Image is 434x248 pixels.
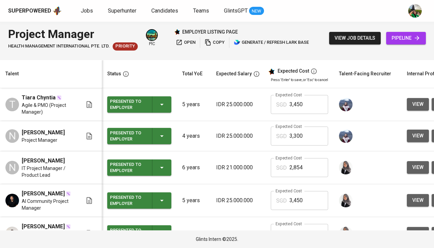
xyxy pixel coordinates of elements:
[22,190,65,198] span: [PERSON_NAME]
[234,39,241,46] img: lark
[276,132,287,140] p: SGD
[110,193,147,208] div: Presented to Employer
[216,164,260,172] p: IDR 21.000.000
[193,7,210,15] a: Teams
[113,42,138,51] div: New Job received from Demand Team
[232,37,310,48] button: lark generate / refresh lark base
[339,129,353,143] img: christine.raharja@glints.com
[276,230,287,238] p: SGD
[22,129,65,137] span: [PERSON_NAME]
[107,159,171,176] button: Presented to Employer
[8,7,51,15] div: Superpowered
[56,95,62,100] img: magic_wand.svg
[8,6,62,16] a: Superpoweredapp logo
[5,129,19,143] div: N
[151,7,180,15] a: Candidates
[5,227,19,240] img: Muhammad Salaahudin
[107,192,171,209] button: Presented to Employer
[234,39,309,46] span: generate / refresh lark base
[216,100,260,109] p: IDR 25.000.000
[249,8,264,15] span: NEW
[407,227,429,240] button: view
[182,100,205,109] p: 5 years
[271,77,328,82] p: Press 'Enter' to save, or 'Esc' to cancel
[182,196,205,205] p: 5 years
[110,97,147,112] div: Presented to Employer
[107,225,171,242] button: Presented to Employer
[407,130,429,142] button: view
[174,37,197,48] button: open
[329,32,381,44] button: view job details
[339,194,353,207] img: sinta.windasari@glints.com
[224,7,248,14] span: GlintsGPT
[22,94,56,102] span: Tiara Chyntia
[174,29,180,35] img: Glints Star
[182,28,238,35] p: employer listing page
[147,30,157,40] img: a5d44b89-0c59-4c54-99d0-a63b29d42bd3.jpg
[278,68,309,74] div: Expected Cost
[5,70,19,78] div: Talent
[335,34,375,42] span: view job details
[216,196,260,205] p: IDR 25.000.000
[22,223,65,231] span: [PERSON_NAME]
[22,157,65,165] span: [PERSON_NAME]
[108,7,136,14] span: Superhunter
[412,163,423,172] span: view
[412,196,423,205] span: view
[81,7,94,15] a: Jobs
[107,128,171,144] button: Presented to Employer
[5,161,19,174] div: N
[339,227,353,240] img: sinta.windasari@glints.com
[22,165,74,178] span: IT Project Manager / Product Lead
[8,26,138,42] div: Project Manager
[107,96,171,113] button: Presented to Employer
[216,70,252,78] div: Expected Salary
[65,191,71,196] img: magic_wand.svg
[107,70,121,78] div: Status
[407,194,429,207] button: view
[203,37,226,48] button: copy
[65,224,71,229] img: magic_wand.svg
[110,160,147,175] div: Presented to Employer
[412,132,423,140] span: view
[205,39,225,46] span: copy
[276,197,287,205] p: SGD
[113,43,138,50] span: Priority
[412,229,423,237] span: view
[110,226,147,241] div: Presented to Employer
[146,29,158,47] div: pic
[22,137,57,144] span: Project Manager
[339,161,353,174] img: sinta.windasari@glints.com
[182,70,203,78] div: Total YoE
[182,229,205,237] p: 7 years
[108,7,138,15] a: Superhunter
[216,229,260,237] p: IDR 21.000.000
[182,132,205,140] p: 4 years
[408,4,422,18] img: eva@glints.com
[412,100,423,109] span: view
[53,6,62,16] img: app logo
[5,194,19,207] img: Dionysius Sentausa
[176,39,195,46] span: open
[224,7,264,15] a: GlintsGPT NEW
[110,129,147,144] div: Presented to Employer
[386,32,426,44] a: pipeline
[81,7,93,14] span: Jobs
[268,68,275,75] img: glints_star.svg
[151,7,178,14] span: Candidates
[182,164,205,172] p: 6 years
[276,101,287,109] p: SGD
[193,7,209,14] span: Teams
[339,70,391,78] div: Talent-Facing Recruiter
[392,34,420,42] span: pipeline
[276,164,287,172] p: SGD
[22,102,74,115] span: Agile & PMO (Project Manager)
[407,161,429,174] button: view
[22,198,74,211] span: AI Community Project Manager
[339,98,353,111] img: christine.raharja@glints.com
[216,132,260,140] p: IDR 25.000.000
[8,43,110,50] span: HEALTH MANAGEMENT INTERNATIONAL PTE. LTD.
[407,98,429,111] button: view
[5,98,19,111] div: T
